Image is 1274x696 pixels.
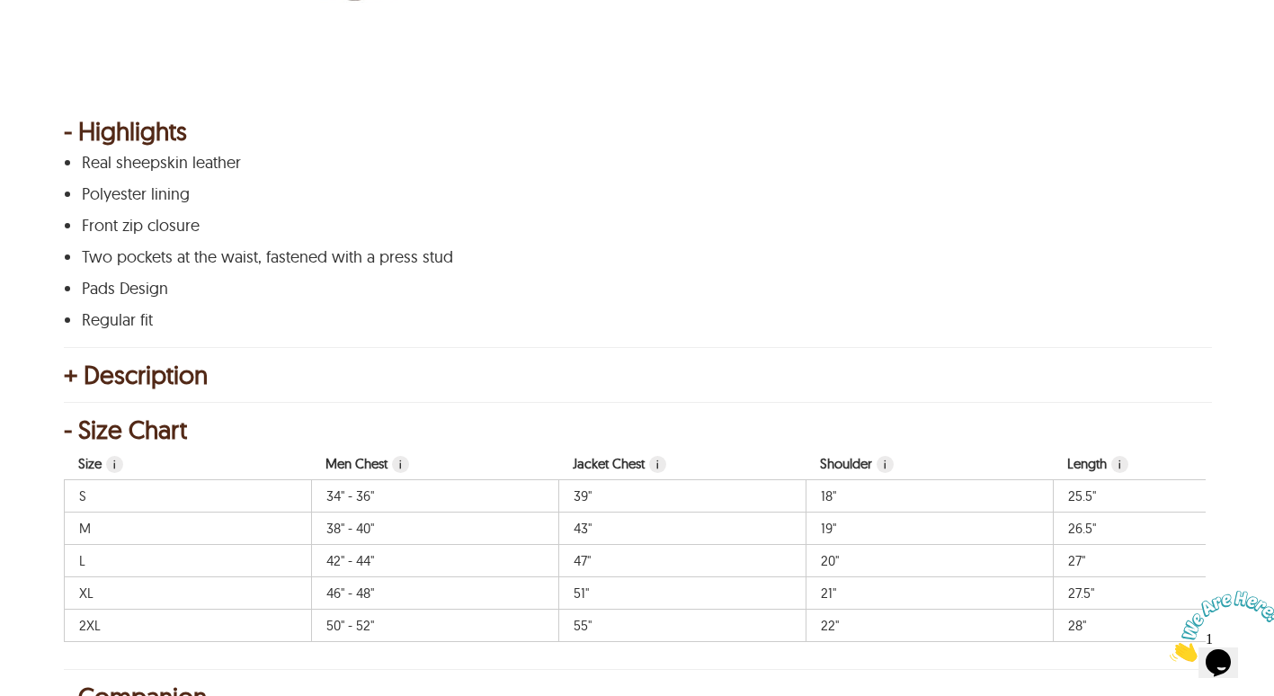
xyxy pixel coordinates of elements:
span: Length [1111,456,1128,473]
td: Shoulder 20" [806,545,1053,577]
div: - Highlights [64,122,1210,140]
th: Shoulder [806,448,1053,480]
td: Jacket Chest 34" - 36" [311,480,558,513]
td: Size M [64,513,311,545]
td: Chest (Suitable For) 47" [558,545,806,577]
td: Chest (Suitable For) 39" [558,480,806,513]
td: Jacket Chest 46" - 48" [311,577,558,610]
iframe: chat widget [1163,584,1274,669]
span: Size [106,456,123,473]
td: Size S [64,480,311,513]
td: Chest (Suitable For) 43" [558,513,806,545]
img: Chat attention grabber [7,7,119,78]
th: Chest (Suitable For) [558,448,806,480]
p: Real sheepskin leather [82,154,1188,172]
th: Jacket Chest [311,448,558,480]
p: Two pockets at the waist, fastened with a press stud [82,248,1188,266]
p: Regular fit [82,311,1188,329]
th: Size [64,448,311,480]
span: Jacket Chest [392,456,409,473]
div: - Size Chart [64,421,1210,439]
td: Size L [64,545,311,577]
span: 1 [7,7,14,22]
td: Shoulder 18" [806,480,1053,513]
div: + Description [64,366,1210,384]
span: Chest (Suitable For) [649,456,666,473]
span: Shoulder [877,456,894,473]
td: Chest (Suitable For) 55" [558,610,806,642]
p: Pads Design [82,280,1188,298]
p: Polyester lining [82,185,1188,203]
td: Shoulder 21" [806,577,1053,610]
td: Shoulder 22" [806,610,1053,642]
td: Jacket Chest 42" - 44" [311,545,558,577]
td: Jacket Chest 50" - 52" [311,610,558,642]
td: Size 2XL [64,610,311,642]
td: Shoulder 19" [806,513,1053,545]
td: Chest (Suitable For) 51" [558,577,806,610]
td: Jacket Chest 38" - 40" [311,513,558,545]
p: Front zip closure [82,217,1188,235]
td: Size XL [64,577,311,610]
